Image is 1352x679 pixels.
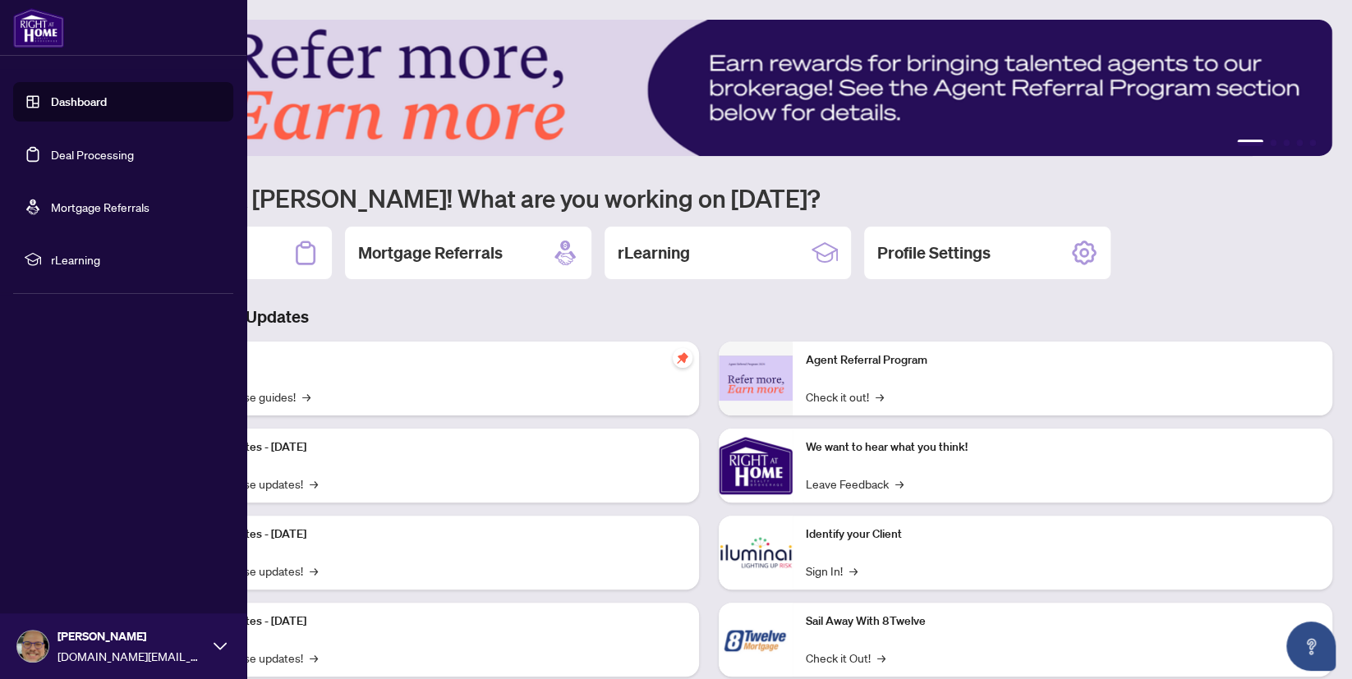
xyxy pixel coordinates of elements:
p: Agent Referral Program [806,351,1319,369]
h2: rLearning [618,241,690,264]
img: We want to hear what you think! [719,429,793,502]
span: → [310,562,318,580]
span: [DOMAIN_NAME][EMAIL_ADDRESS][DOMAIN_NAME] [57,647,205,665]
a: Leave Feedback→ [806,475,904,493]
a: Check it out!→ [806,388,884,406]
button: 2 [1270,140,1276,146]
h2: Mortgage Referrals [358,241,503,264]
p: Sail Away With 8Twelve [806,612,1319,631]
img: Identify your Client [719,516,793,590]
span: → [877,649,885,667]
a: Sign In!→ [806,562,858,580]
p: Platform Updates - [DATE] [172,612,686,631]
p: Platform Updates - [DATE] [172,525,686,544]
span: → [302,388,310,406]
p: Self-Help [172,351,686,369]
a: Deal Processing [51,147,134,162]
span: → [310,475,318,493]
span: rLearning [51,250,222,268]
button: Open asap [1286,622,1336,671]
span: pushpin [673,348,692,368]
span: → [310,649,318,667]
p: Identify your Client [806,525,1319,544]
img: Sail Away With 8Twelve [719,603,793,677]
img: Agent Referral Program [719,356,793,401]
img: Slide 0 [85,20,1332,156]
button: 1 [1237,140,1263,146]
a: Check it Out!→ [806,649,885,667]
p: Platform Updates - [DATE] [172,438,686,456]
button: 3 [1283,140,1290,146]
img: logo [13,8,64,48]
span: → [876,388,884,406]
button: 5 [1309,140,1316,146]
a: Mortgage Referrals [51,200,149,214]
a: Dashboard [51,94,107,109]
button: 4 [1296,140,1303,146]
p: We want to hear what you think! [806,438,1319,456]
span: → [849,562,858,580]
span: [PERSON_NAME] [57,627,205,645]
h2: Profile Settings [877,241,991,264]
span: → [895,475,904,493]
h3: Brokerage & Industry Updates [85,305,1332,328]
img: Profile Icon [17,631,48,662]
h1: Welcome back [PERSON_NAME]! What are you working on [DATE]? [85,182,1332,213]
